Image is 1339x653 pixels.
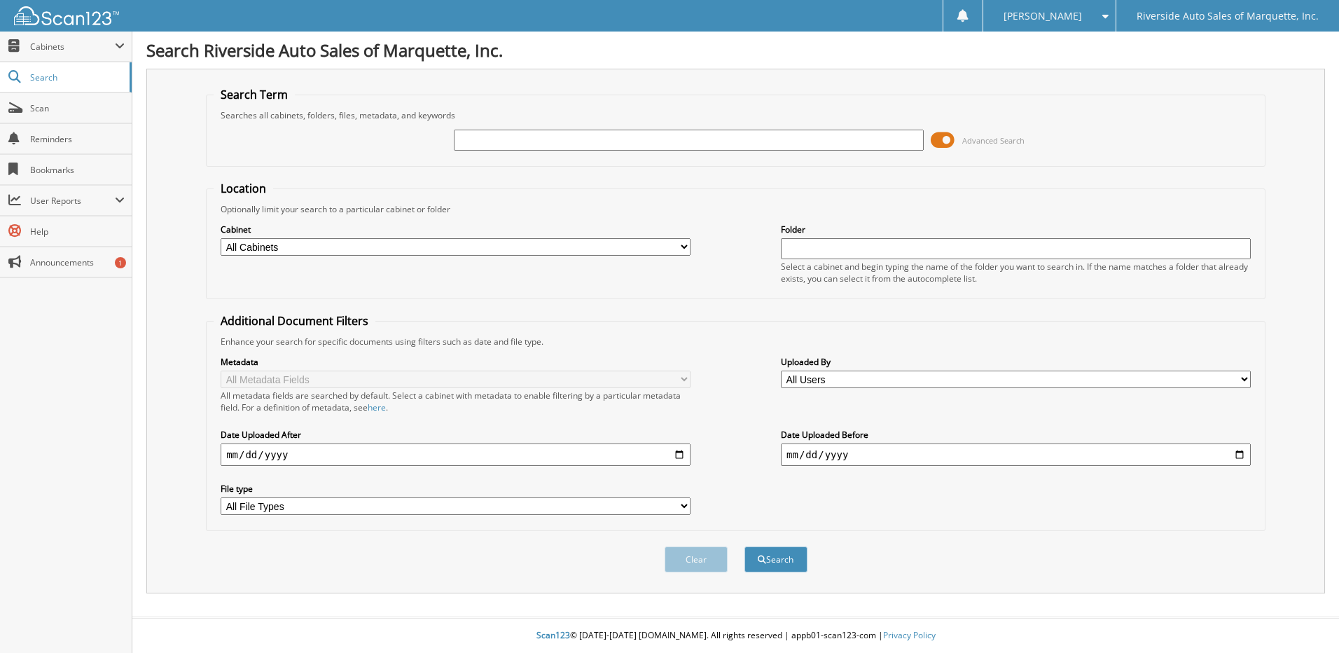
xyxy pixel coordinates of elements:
div: Enhance your search for specific documents using filters such as date and file type. [214,336,1258,348]
label: Cabinet [221,224,691,235]
legend: Location [214,181,273,196]
label: Date Uploaded After [221,429,691,441]
button: Search [744,547,807,572]
span: Help [30,226,125,238]
div: 1 [115,257,126,268]
label: Date Uploaded Before [781,429,1251,441]
a: Privacy Policy [883,629,936,641]
label: Folder [781,224,1251,235]
img: scan123-logo-white.svg [14,6,119,25]
label: File type [221,483,691,495]
h1: Search Riverside Auto Sales of Marquette, Inc. [146,39,1325,62]
span: Scan [30,102,125,114]
span: Advanced Search [962,135,1025,146]
div: Searches all cabinets, folders, files, metadata, and keywords [214,109,1258,121]
label: Metadata [221,356,691,368]
span: Scan123 [536,629,570,641]
div: Select a cabinet and begin typing the name of the folder you want to search in. If the name match... [781,261,1251,284]
span: Bookmarks [30,164,125,176]
span: Reminders [30,133,125,145]
span: Announcements [30,256,125,268]
a: here [368,401,386,413]
input: start [221,444,691,466]
label: Uploaded By [781,356,1251,368]
div: All metadata fields are searched by default. Select a cabinet with metadata to enable filtering b... [221,390,691,413]
div: © [DATE]-[DATE] [DOMAIN_NAME]. All rights reserved | appb01-scan123-com | [132,619,1339,653]
input: end [781,444,1251,466]
legend: Additional Document Filters [214,313,375,329]
button: Clear [665,547,728,572]
span: User Reports [30,195,115,207]
span: [PERSON_NAME] [1004,12,1082,20]
span: Search [30,71,123,83]
legend: Search Term [214,87,295,102]
span: Cabinets [30,41,115,53]
span: Riverside Auto Sales of Marquette, Inc. [1137,12,1319,20]
div: Optionally limit your search to a particular cabinet or folder [214,203,1258,215]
